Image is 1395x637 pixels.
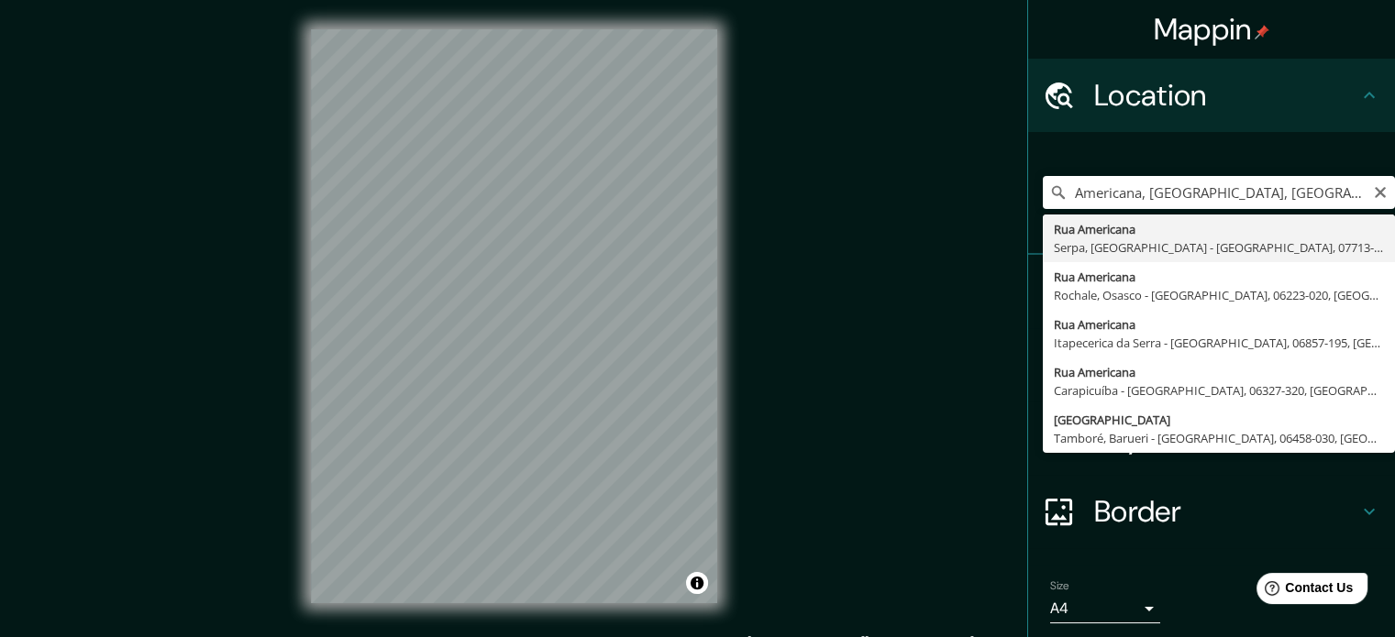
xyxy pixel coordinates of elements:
[1028,475,1395,548] div: Border
[1054,238,1384,257] div: Serpa, [GEOGRAPHIC_DATA] - [GEOGRAPHIC_DATA], 07713-290, [GEOGRAPHIC_DATA]
[686,572,708,594] button: Toggle attribution
[1054,286,1384,304] div: Rochale, Osasco - [GEOGRAPHIC_DATA], 06223-020, [GEOGRAPHIC_DATA]
[1094,77,1358,114] h4: Location
[1043,176,1395,209] input: Pick your city or area
[1232,566,1375,617] iframe: Help widget launcher
[1054,220,1384,238] div: Rua Americana
[1054,429,1384,447] div: Tamboré, Barueri - [GEOGRAPHIC_DATA], 06458-030, [GEOGRAPHIC_DATA]
[1054,411,1384,429] div: [GEOGRAPHIC_DATA]
[1028,328,1395,401] div: Style
[1054,381,1384,400] div: Carapicuíba - [GEOGRAPHIC_DATA], 06327-320, [GEOGRAPHIC_DATA]
[1054,334,1384,352] div: Itapecerica da Serra - [GEOGRAPHIC_DATA], 06857-195, [GEOGRAPHIC_DATA]
[1373,182,1388,200] button: Clear
[1054,268,1384,286] div: Rua Americana
[1050,594,1160,623] div: A4
[1028,255,1395,328] div: Pins
[1154,11,1270,48] h4: Mappin
[1028,401,1395,475] div: Layout
[1054,363,1384,381] div: Rua Americana
[1094,493,1358,530] h4: Border
[1054,315,1384,334] div: Rua Americana
[1255,25,1269,39] img: pin-icon.png
[1094,420,1358,456] h4: Layout
[311,29,717,603] canvas: Map
[1050,578,1069,594] label: Size
[1028,59,1395,132] div: Location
